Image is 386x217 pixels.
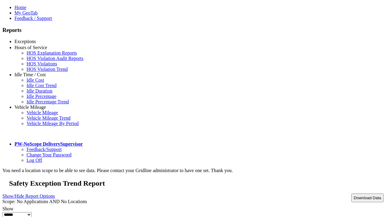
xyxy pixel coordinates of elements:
[14,141,83,146] a: PW-NoScope DeliverySupervisor
[14,72,46,77] a: Idle Time / Cost
[2,27,384,33] h3: Reports
[27,88,52,93] a: Idle Duration
[27,50,77,55] a: HOS Explanation Reports
[14,45,47,50] a: Hours of Service
[27,110,58,115] a: Vehicle Mileage
[27,56,84,61] a: HOS Violation Audit Reports
[27,77,44,83] a: Idle Cost
[27,67,68,72] a: HOS Violation Trend
[9,179,384,187] h2: Safety Exception Trend Report
[14,10,38,15] a: My GeoTab
[27,94,56,99] a: Idle Percentage
[14,39,36,44] a: Exceptions
[27,61,57,66] a: HOS Violations
[14,5,26,10] a: Home
[351,193,384,202] button: Download Data
[27,147,62,152] a: Feedback/Support
[27,152,71,157] a: Change Your Password
[27,44,70,49] a: Critical Engine Events
[27,158,42,163] a: Log Off
[14,105,46,110] a: Vehicle Mileage
[2,168,384,173] div: You need a location scope to be able to see data. Please contact your Gridline administrator to h...
[2,199,87,204] span: Scope: No Applications AND No Locations
[27,99,69,104] a: Idle Percentage Trend
[27,121,79,126] a: Vehicle Mileage By Period
[2,206,13,211] label: Show
[2,192,55,200] a: Show/Hide Report Options
[27,115,71,121] a: Vehicle Mileage Trend
[14,16,52,21] a: Feedback / Support
[27,83,57,88] a: Idle Cost Trend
